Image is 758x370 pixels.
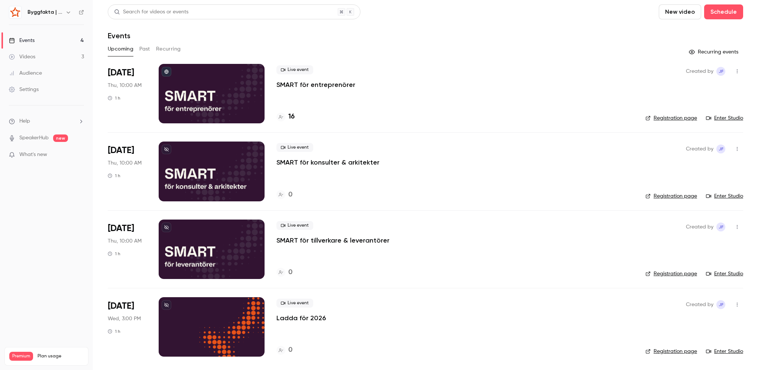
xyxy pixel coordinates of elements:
div: Dec 10 Wed, 3:00 PM (Europe/Stockholm) [108,297,147,357]
h6: Byggfakta | Powered by Hubexo [27,9,62,16]
a: 0 [276,345,292,355]
div: Videos [9,53,35,61]
a: 16 [276,112,295,122]
a: Ladda för 2026 [276,314,326,322]
button: Recurring events [686,46,743,58]
span: [DATE] [108,223,134,234]
a: SpeakerHub [19,134,49,142]
span: Premium [9,352,33,361]
span: What's new [19,151,47,159]
span: [DATE] [108,67,134,79]
a: SMART för entreprenörer [276,80,355,89]
img: Byggfakta | Powered by Hubexo [9,6,21,18]
a: Registration page [645,192,697,200]
span: JF [719,223,723,231]
span: Thu, 10:00 AM [108,82,142,89]
a: Registration page [645,348,697,355]
span: Created by [686,223,713,231]
button: New video [659,4,701,19]
a: Registration page [645,114,697,122]
li: help-dropdown-opener [9,117,84,125]
span: new [53,134,68,142]
span: [DATE] [108,300,134,312]
span: Wed, 3:00 PM [108,315,141,322]
span: Created by [686,67,713,76]
div: 1 h [108,173,120,179]
div: 1 h [108,95,120,101]
a: Registration page [645,270,697,277]
div: 1 h [108,251,120,257]
a: Enter Studio [706,192,743,200]
h4: 0 [288,190,292,200]
span: Live event [276,143,313,152]
span: Josephine Fantenberg [716,300,725,309]
button: Recurring [156,43,181,55]
iframe: Noticeable Trigger [75,152,84,158]
div: Oct 2 Thu, 10:00 AM (Europe/Stockholm) [108,64,147,123]
button: Upcoming [108,43,133,55]
span: Josephine Fantenberg [716,145,725,153]
a: Enter Studio [706,114,743,122]
a: SMART för konsulter & arkitekter [276,158,379,167]
h4: 0 [288,345,292,355]
div: Settings [9,86,39,93]
span: JF [719,67,723,76]
div: Oct 23 Thu, 10:00 AM (Europe/Stockholm) [108,142,147,201]
h4: 0 [288,267,292,277]
div: 1 h [108,328,120,334]
span: Help [19,117,30,125]
span: Created by [686,145,713,153]
span: Live event [276,221,313,230]
button: Schedule [704,4,743,19]
button: Past [139,43,150,55]
span: JF [719,300,723,309]
span: Josephine Fantenberg [716,223,725,231]
div: Search for videos or events [114,8,188,16]
span: [DATE] [108,145,134,156]
a: 0 [276,190,292,200]
span: Plan usage [38,353,84,359]
span: Created by [686,300,713,309]
h1: Events [108,31,130,40]
a: 0 [276,267,292,277]
h4: 16 [288,112,295,122]
a: Enter Studio [706,270,743,277]
span: Josephine Fantenberg [716,67,725,76]
span: Thu, 10:00 AM [108,237,142,245]
span: Thu, 10:00 AM [108,159,142,167]
span: JF [719,145,723,153]
div: Events [9,37,35,44]
div: Nov 20 Thu, 10:00 AM (Europe/Stockholm) [108,220,147,279]
span: Live event [276,299,313,308]
span: Live event [276,65,313,74]
div: Audience [9,69,42,77]
a: SMART för tillverkare & leverantörer [276,236,389,245]
a: Enter Studio [706,348,743,355]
